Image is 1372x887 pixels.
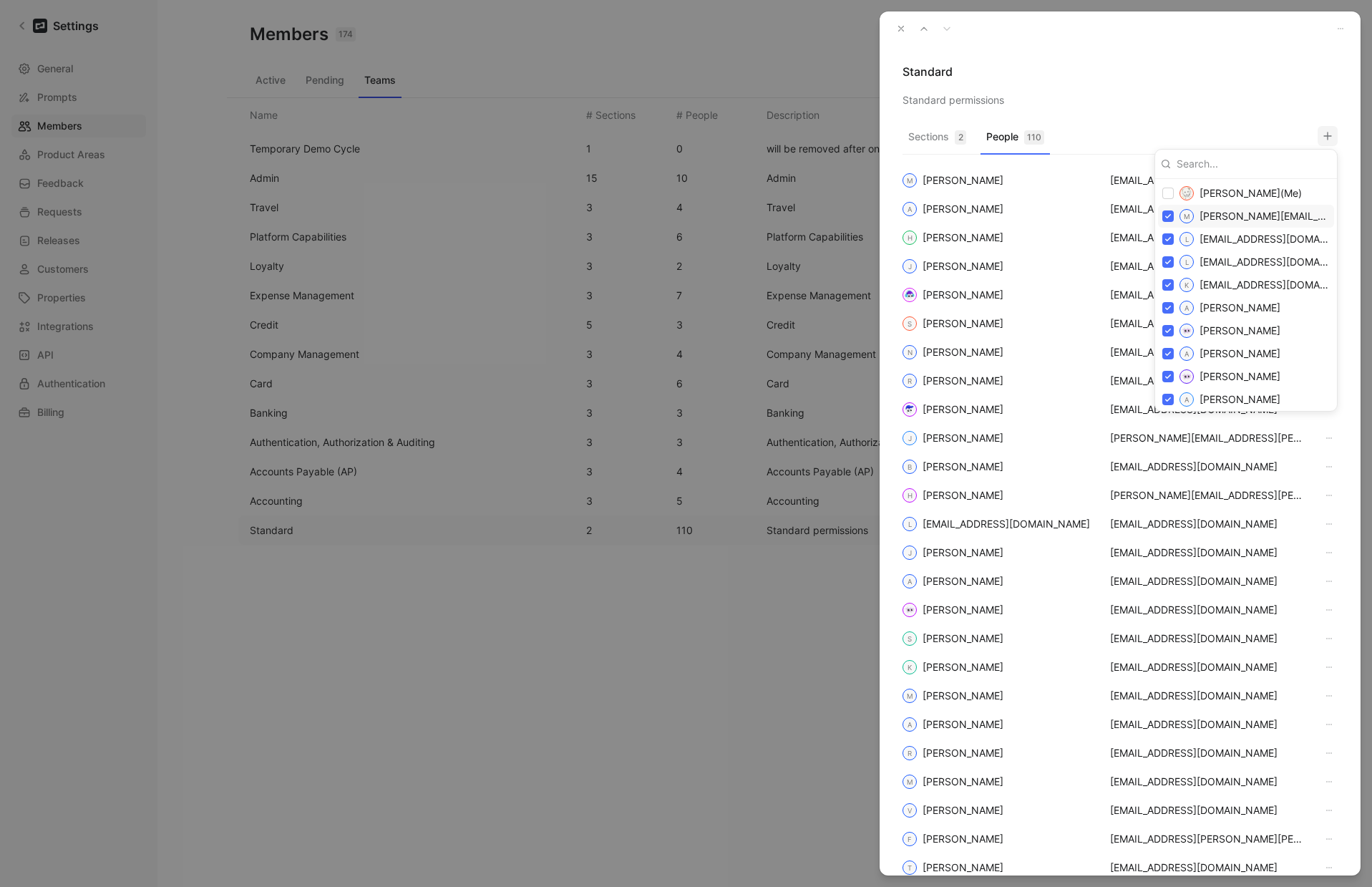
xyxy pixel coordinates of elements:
[1181,302,1192,314] svg: Abby
[1200,256,1367,268] span: [EMAIL_ADDRESS][DOMAIN_NAME]
[1181,394,1192,405] svg: Aidan
[1200,324,1280,336] span: [PERSON_NAME]
[1184,396,1189,404] text: A
[1200,393,1280,405] span: [PERSON_NAME]
[1200,187,1280,199] span: [PERSON_NAME]
[1181,256,1192,268] svg: lcarter@brex.com
[1200,347,1280,359] span: [PERSON_NAME]
[1200,233,1367,245] span: [EMAIL_ADDRESS][DOMAIN_NAME]
[1181,348,1192,359] svg: Adam
[1200,278,1367,291] span: [EMAIL_ADDRESS][DOMAIN_NAME]
[1181,325,1192,336] img: Abdulaziz
[1181,210,1192,222] svg: mphiri@brex.com
[1184,213,1190,220] text: M
[1200,301,1280,314] span: [PERSON_NAME]
[1181,371,1192,382] img: Aerial
[1171,152,1331,175] input: Search...
[1181,233,1192,245] svg: llonardi@brex.com
[1185,258,1189,266] text: L
[1184,350,1189,358] text: A
[1200,370,1280,382] span: [PERSON_NAME]
[1181,188,1192,199] img: James
[1181,279,1192,291] svg: kkhosla@brex.com
[1200,186,1302,200] span: (Me)
[1184,281,1189,289] text: K
[1185,236,1189,243] text: L
[1184,304,1189,312] text: A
